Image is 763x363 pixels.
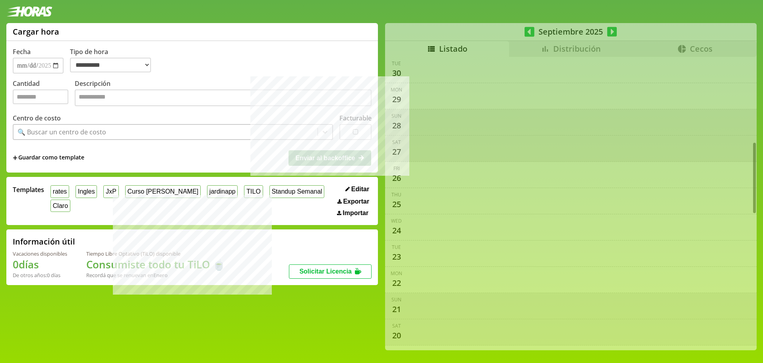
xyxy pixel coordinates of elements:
[343,185,372,193] button: Editar
[244,185,263,198] button: TILO
[50,185,69,198] button: rates
[13,250,67,257] div: Vacaciones disponibles
[13,153,84,162] span: +Guardar como template
[76,185,97,198] button: Ingles
[86,250,225,257] div: Tiempo Libre Optativo (TiLO) disponible
[13,236,75,247] h2: Información útil
[13,185,44,194] span: Templates
[75,79,372,108] label: Descripción
[13,257,67,272] h1: 0 días
[13,153,17,162] span: +
[269,185,325,198] button: Standup Semanal
[70,47,157,74] label: Tipo de hora
[17,128,106,136] div: 🔍 Buscar un centro de costo
[13,114,61,122] label: Centro de costo
[13,26,59,37] h1: Cargar hora
[13,79,75,108] label: Cantidad
[13,272,67,279] div: De otros años: 0 días
[339,114,372,122] label: Facturable
[86,272,225,279] div: Recordá que se renuevan en
[75,89,372,106] textarea: Descripción
[6,6,52,17] img: logotipo
[335,198,372,206] button: Exportar
[125,185,201,198] button: Curso [PERSON_NAME]
[70,58,151,72] select: Tipo de hora
[103,185,118,198] button: JxP
[351,186,369,193] span: Editar
[207,185,238,198] button: jardinapp
[299,268,352,275] span: Solicitar Licencia
[343,198,369,205] span: Exportar
[50,200,70,212] button: Claro
[13,89,68,104] input: Cantidad
[13,47,31,56] label: Fecha
[153,272,168,279] b: Enero
[343,210,368,217] span: Importar
[289,264,372,279] button: Solicitar Licencia
[86,257,225,272] h1: Consumiste todo tu TiLO 🍵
